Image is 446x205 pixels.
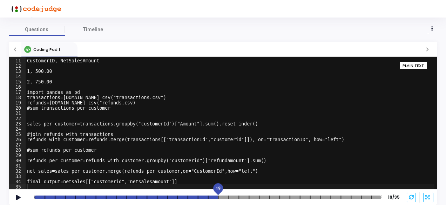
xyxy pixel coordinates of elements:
span: PLAIN TEXT [403,63,424,69]
img: logo [9,2,61,16]
div: 31 [9,163,26,169]
div: 15 [9,79,26,84]
div: 24 [9,127,26,132]
div: 16 [9,84,26,90]
span: Coding Pad 1 [33,47,60,52]
div: 21 [9,111,26,116]
div: 34 [9,179,26,184]
span: Timeline [83,26,103,33]
div: 12 [9,63,26,69]
div: 17 [9,90,26,95]
div: 32 [9,169,26,174]
div: 26 [9,137,26,142]
div: 22 [9,116,26,121]
span: Questions [9,26,65,33]
a: View Description [9,14,48,18]
div: 27 [9,142,26,148]
div: 28 [9,148,26,153]
div: 18 [9,95,26,100]
div: 14 [9,74,26,79]
div: 30 [9,158,26,163]
div: 23 [9,121,26,127]
div: 20 [9,105,26,111]
span: 19 [216,185,221,191]
div: 13 [9,69,26,74]
div: 33 [9,174,26,179]
div: 29 [9,153,26,158]
div: 19 [9,100,26,105]
div: 35 [9,184,26,190]
div: 11 [9,58,26,63]
div: 25 [9,132,26,137]
strong: 19/35 [388,194,399,200]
